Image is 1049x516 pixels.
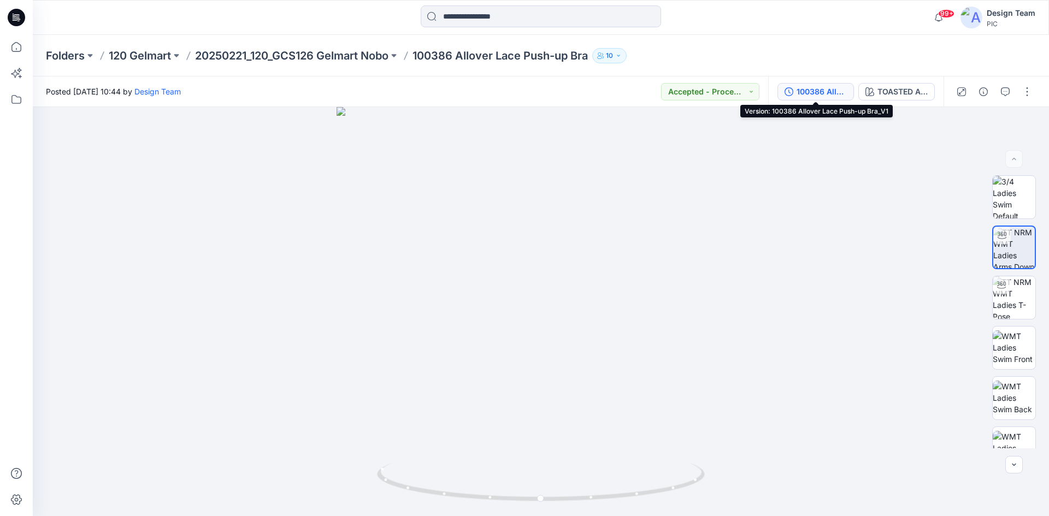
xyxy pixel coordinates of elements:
[777,83,854,100] button: 100386 Allover Lace Push-up Bra_V1
[975,83,992,100] button: Details
[46,86,181,97] span: Posted [DATE] 10:44 by
[858,83,935,100] button: TOASTED ALMOND
[993,381,1035,415] img: WMT Ladies Swim Back
[592,48,627,63] button: 10
[993,330,1035,365] img: WMT Ladies Swim Front
[412,48,588,63] p: 100386 Allover Lace Push-up Bra
[960,7,982,28] img: avatar
[134,87,181,96] a: Design Team
[606,50,613,62] p: 10
[195,48,388,63] a: 20250221_120_GCS126 Gelmart Nobo
[938,9,954,18] span: 99+
[987,20,1035,28] div: PIC
[993,227,1035,268] img: TT NRM WMT Ladies Arms Down
[993,276,1035,319] img: TT NRM WMT Ladies T-Pose
[987,7,1035,20] div: Design Team
[797,86,847,98] div: 100386 Allover Lace Push-up Bra_V1
[993,176,1035,218] img: 3/4 Ladies Swim Default
[109,48,171,63] a: 120 Gelmart
[877,86,928,98] div: TOASTED ALMOND
[46,48,85,63] a: Folders
[993,431,1035,465] img: WMT Ladies Swim Left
